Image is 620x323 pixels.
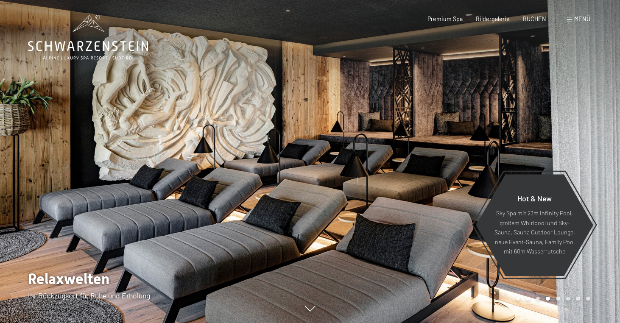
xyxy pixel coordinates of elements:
div: Carousel Pagination [513,297,590,301]
a: Hot & New Sky Spa mit 23m Infinity Pool, großem Whirlpool und Sky-Sauna, Sauna Outdoor Lounge, ne... [475,174,594,276]
div: Carousel Page 4 (Current Slide) [546,297,550,301]
p: Sky Spa mit 23m Infinity Pool, großem Whirlpool und Sky-Sauna, Sauna Outdoor Lounge, neue Event-S... [494,209,575,256]
div: Carousel Page 5 [556,297,560,301]
div: Carousel Page 3 [536,297,540,301]
div: Carousel Page 7 [576,297,580,301]
a: Bildergalerie [476,15,510,22]
span: Hot & New [517,194,552,203]
a: BUCHEN [523,15,546,22]
a: Premium Spa [427,15,463,22]
div: Carousel Page 2 [526,297,530,301]
div: Carousel Page 8 [586,297,590,301]
div: Carousel Page 1 [516,297,520,301]
div: Carousel Page 6 [566,297,570,301]
span: Menü [574,15,590,22]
